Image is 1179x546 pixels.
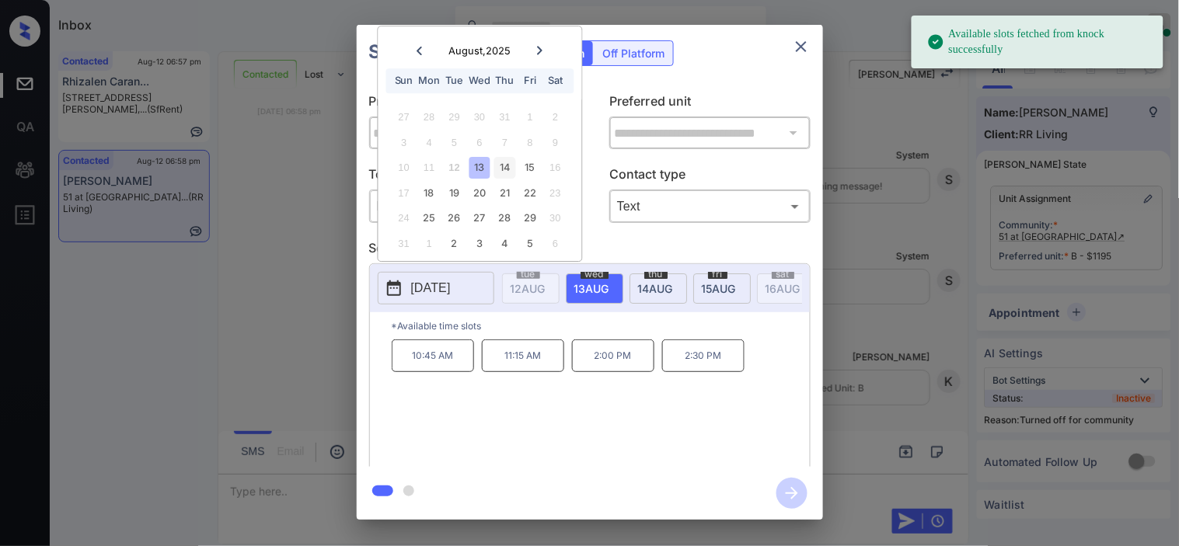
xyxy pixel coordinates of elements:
[393,71,414,92] div: Sun
[520,71,541,92] div: Fri
[419,107,440,128] div: Not available Monday, July 28th, 2025
[630,273,687,304] div: date-select
[419,183,440,203] div: Choose Monday, August 18th, 2025
[369,165,570,190] p: Tour type
[411,279,451,297] p: [DATE]
[545,233,566,254] div: Not available Saturday, September 6th, 2025
[644,270,668,279] span: thu
[572,339,654,372] p: 2:00 PM
[357,25,515,79] h2: Schedule Tour
[693,273,751,304] div: date-select
[494,208,515,229] div: Choose Thursday, August 28th, 2025
[520,208,541,229] div: Choose Friday, August 29th, 2025
[609,165,811,190] p: Contact type
[520,132,541,153] div: Not available Friday, August 8th, 2025
[393,208,414,229] div: Not available Sunday, August 24th, 2025
[545,183,566,203] div: Not available Saturday, August 23rd, 2025
[419,71,440,92] div: Mon
[613,193,807,219] div: Text
[469,158,490,179] div: Choose Wednesday, August 13th, 2025
[444,208,465,229] div: Choose Tuesday, August 26th, 2025
[595,41,673,65] div: Off Platform
[419,233,440,254] div: Not available Monday, September 1st, 2025
[419,132,440,153] div: Not available Monday, August 4th, 2025
[662,339,745,372] p: 2:30 PM
[444,233,465,254] div: Choose Tuesday, September 2nd, 2025
[545,208,566,229] div: Not available Saturday, August 30th, 2025
[574,282,609,295] span: 13 AUG
[392,339,474,372] p: 10:45 AM
[786,31,817,62] button: close
[545,132,566,153] div: Not available Saturday, August 9th, 2025
[469,208,490,229] div: Choose Wednesday, August 27th, 2025
[419,158,440,179] div: Not available Monday, August 11th, 2025
[369,238,811,263] p: Select slot
[444,183,465,203] div: Choose Tuesday, August 19th, 2025
[708,270,727,279] span: fri
[469,107,490,128] div: Not available Wednesday, July 30th, 2025
[378,272,494,304] button: [DATE]
[545,107,566,128] div: Not available Saturday, August 2nd, 2025
[444,107,465,128] div: Not available Tuesday, July 29th, 2025
[393,107,414,128] div: Not available Sunday, July 27th, 2025
[393,233,414,254] div: Not available Sunday, August 31st, 2025
[469,71,490,92] div: Wed
[393,132,414,153] div: Not available Sunday, August 3rd, 2025
[444,158,465,179] div: Not available Tuesday, August 12th, 2025
[494,233,515,254] div: Choose Thursday, September 4th, 2025
[494,183,515,203] div: Choose Thursday, August 21st, 2025
[520,183,541,203] div: Choose Friday, August 22nd, 2025
[520,233,541,254] div: Choose Friday, September 5th, 2025
[393,183,414,203] div: Not available Sunday, August 17th, 2025
[494,71,515,92] div: Thu
[767,473,817,513] button: btn-next
[383,105,577,256] div: month 2025-08
[494,107,515,128] div: Not available Thursday, July 31st, 2025
[444,132,465,153] div: Not available Tuesday, August 5th, 2025
[520,158,541,179] div: Choose Friday, August 15th, 2025
[482,339,564,372] p: 11:15 AM
[392,312,810,339] p: *Available time slots
[520,107,541,128] div: Not available Friday, August 1st, 2025
[419,208,440,229] div: Choose Monday, August 25th, 2025
[581,270,609,279] span: wed
[927,20,1151,64] div: Available slots fetched from knock successfully
[545,158,566,179] div: Not available Saturday, August 16th, 2025
[369,92,570,117] p: Preferred community
[469,132,490,153] div: Not available Wednesday, August 6th, 2025
[469,183,490,203] div: Choose Wednesday, August 20th, 2025
[566,273,623,304] div: date-select
[702,282,736,295] span: 15 AUG
[494,158,515,179] div: Choose Thursday, August 14th, 2025
[494,132,515,153] div: Not available Thursday, August 7th, 2025
[444,71,465,92] div: Tue
[638,282,673,295] span: 14 AUG
[393,158,414,179] div: Not available Sunday, August 10th, 2025
[469,233,490,254] div: Choose Wednesday, September 3rd, 2025
[373,193,567,219] div: In Person
[609,92,811,117] p: Preferred unit
[545,71,566,92] div: Sat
